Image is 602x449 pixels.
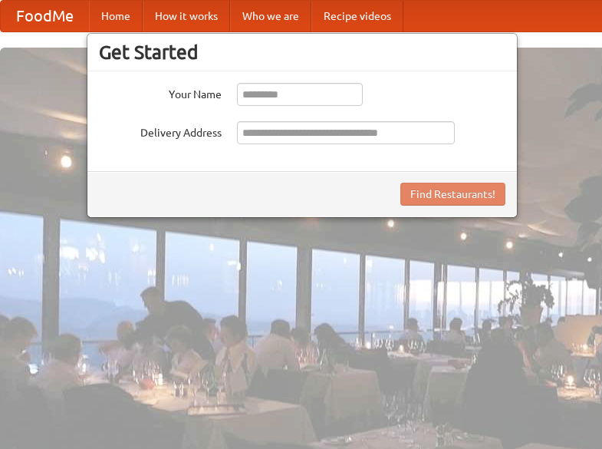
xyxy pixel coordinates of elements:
[230,1,311,31] a: Who we are
[400,183,505,206] button: Find Restaurants!
[311,1,403,31] a: Recipe videos
[99,41,505,64] h3: Get Started
[89,1,143,31] a: Home
[143,1,230,31] a: How it works
[1,1,89,31] a: FoodMe
[99,83,222,102] label: Your Name
[99,121,222,140] label: Delivery Address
